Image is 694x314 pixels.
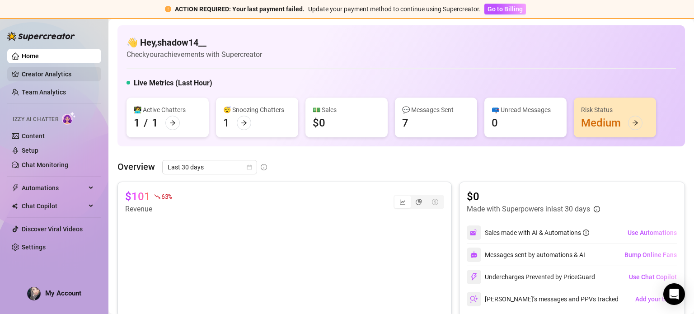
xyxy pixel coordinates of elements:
div: 💵 Sales [313,105,380,115]
img: svg%3e [470,251,478,258]
strong: ACTION REQUIRED: Your last payment failed. [175,5,305,13]
div: 💬 Messages Sent [402,105,470,115]
span: arrow-right [169,120,176,126]
div: $0 [313,116,325,130]
div: [PERSON_NAME]’s messages and PPVs tracked [467,292,619,306]
a: Discover Viral Videos [22,225,83,233]
img: ACg8ocIq1PKz16rusxmlEHnC5MaOh3IZD8Lc2_rDK_o_VEVuzRrONOzz=s96-c [28,287,40,300]
h5: Live Metrics (Last Hour) [134,78,212,89]
div: segmented control [394,195,444,209]
button: Go to Billing [484,4,526,14]
span: exclamation-circle [165,6,171,12]
span: Use Automations [628,229,677,236]
button: Use Chat Copilot [628,270,677,284]
a: Setup [22,147,38,154]
span: Last 30 days [168,160,252,174]
img: svg%3e [470,229,478,237]
span: pie-chart [416,199,422,205]
div: Messages sent by automations & AI [467,248,585,262]
article: Made with Superpowers in last 30 days [467,204,590,215]
span: info-circle [594,206,600,212]
img: Chat Copilot [12,203,18,209]
div: 1 [152,116,158,130]
img: svg%3e [470,273,478,281]
span: Update your payment method to continue using Supercreator. [308,5,481,13]
div: 0 [492,116,498,130]
img: logo-BBDzfeDw.svg [7,32,75,41]
img: svg%3e [470,295,478,303]
div: Risk Status [581,105,649,115]
div: 👩‍💻 Active Chatters [134,105,202,115]
span: 63 % [161,192,172,201]
span: Use Chat Copilot [629,273,677,281]
a: Creator Analytics [22,67,94,81]
span: Automations [22,181,86,195]
a: Content [22,132,45,140]
a: Settings [22,244,46,251]
a: Chat Monitoring [22,161,68,169]
span: arrow-right [632,120,638,126]
button: Use Automations [627,225,677,240]
span: Bump Online Fans [624,251,677,258]
div: 😴 Snoozing Chatters [223,105,291,115]
div: 1 [134,116,140,130]
span: dollar-circle [432,199,438,205]
button: Add your team [635,292,677,306]
a: Team Analytics [22,89,66,96]
div: 7 [402,116,408,130]
span: info-circle [583,230,589,236]
a: Home [22,52,39,60]
span: My Account [45,289,81,297]
span: Add your team [635,295,677,303]
article: Check your achievements with Supercreator [127,49,262,60]
div: 1 [223,116,230,130]
span: line-chart [399,199,406,205]
article: $0 [467,189,600,204]
span: calendar [247,164,252,170]
h4: 👋 Hey, shadow14__ [127,36,262,49]
span: Chat Copilot [22,199,86,213]
span: info-circle [261,164,267,170]
a: Go to Billing [484,5,526,13]
div: Open Intercom Messenger [663,283,685,305]
article: $101 [125,189,150,204]
div: Undercharges Prevented by PriceGuard [467,270,595,284]
button: Bump Online Fans [624,248,677,262]
span: fall [154,193,160,200]
article: Revenue [125,204,172,215]
div: Sales made with AI & Automations [485,228,589,238]
span: arrow-right [241,120,247,126]
article: Overview [117,160,155,173]
div: 📪 Unread Messages [492,105,559,115]
span: Izzy AI Chatter [13,115,58,124]
img: AI Chatter [62,112,76,125]
span: Go to Billing [488,5,523,13]
span: thunderbolt [12,184,19,192]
